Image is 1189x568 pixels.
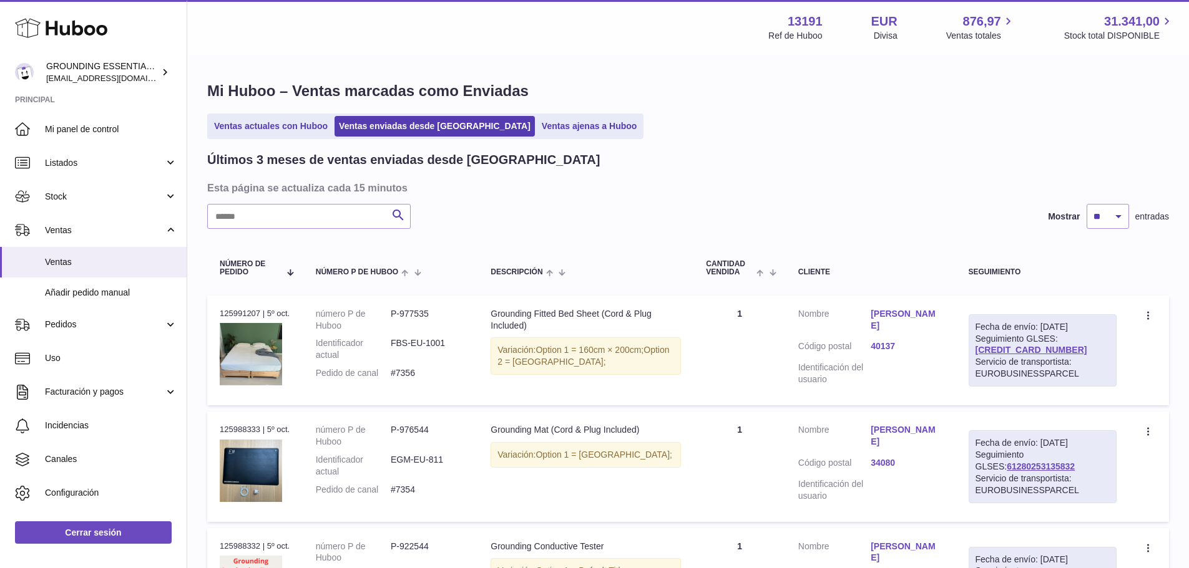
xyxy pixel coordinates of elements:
[871,13,898,30] strong: EUR
[45,386,164,398] span: Facturación y pagos
[871,424,943,448] a: [PERSON_NAME]
[693,296,785,405] td: 1
[316,424,391,448] dt: número P de Huboo
[46,73,183,83] span: [EMAIL_ADDRESS][DOMAIN_NAME]
[15,521,172,544] a: Cerrar sesión
[45,191,164,203] span: Stock
[976,437,1110,449] div: Fecha de envío: [DATE]
[391,541,466,564] dd: P-922544
[391,308,466,332] dd: P-977535
[946,13,1015,42] a: 876,97 Ventas totales
[946,30,1015,42] span: Ventas totales
[15,63,34,82] img: internalAdmin-13191@internal.huboo.com
[220,260,280,276] span: Número de pedido
[45,157,164,169] span: Listados
[207,152,600,168] h2: Últimos 3 meses de ventas enviadas desde [GEOGRAPHIC_DATA]
[45,287,177,299] span: Añadir pedido manual
[976,345,1087,355] a: [CREDIT_CARD_NUMBER]
[798,268,944,276] div: Cliente
[45,319,164,330] span: Pedidos
[976,321,1110,333] div: Fecha de envío: [DATE]
[1064,13,1174,42] a: 31.341,00 Stock total DISPONIBLE
[220,424,291,435] div: 125988333 | 5º oct.
[491,268,542,276] span: Descripción
[706,260,753,276] span: Cantidad vendida
[871,308,943,332] a: [PERSON_NAME]
[1104,13,1160,30] span: 31.341,00
[46,60,159,84] div: GROUNDING ESSENTIALS INTERNATIONAL SLU
[391,337,466,361] dd: FBS-EU-1001
[1048,211,1080,223] label: Mostrar
[798,457,871,472] dt: Código postal
[220,323,282,385] img: 1_bbc576a6-fa74-48b6-88c8-d83bbcca0799.jpg
[391,484,466,496] dd: #7354
[874,30,898,42] div: Divisa
[210,116,332,137] a: Ventas actuales con Huboo
[976,473,1110,496] div: Servicio de transportista: EUROBUSINESSPARCEL
[316,484,391,496] dt: Pedido de canal
[798,478,871,502] dt: Identificación del usuario
[220,440,282,502] img: 5_be6a6baa-bc79-4668-9dbf-59597536dd14.jpg
[798,308,871,335] dt: Nombre
[45,123,177,135] span: Mi panel de control
[316,454,391,478] dt: Identificador actual
[969,430,1117,503] div: Seguimiento GLSES:
[976,554,1110,566] div: Fecha de envío: [DATE]
[536,345,643,355] span: Option 1 = 160cm × 200cm;
[798,424,871,451] dt: Nombre
[316,367,391,379] dt: Pedido de canal
[871,457,943,469] a: 34080
[1064,30,1174,42] span: Stock total DISPONIBLE
[768,30,822,42] div: Ref de Huboo
[316,308,391,332] dt: número P de Huboo
[220,308,291,319] div: 125991207 | 5º oct.
[45,487,177,499] span: Configuración
[798,541,871,567] dt: Nombre
[220,541,291,552] div: 125988332 | 5º oct.
[969,268,1117,276] div: Seguimiento
[1007,461,1075,471] a: 61280253135832
[316,541,391,564] dt: número P de Huboo
[207,181,1166,195] h3: Esta página se actualiza cada 15 minutos
[207,81,1169,101] h1: Mi Huboo – Ventas marcadas como Enviadas
[976,356,1110,380] div: Servicio de transportista: EUROBUSINESSPARCEL
[391,424,466,448] dd: P-976544
[693,412,785,521] td: 1
[391,454,466,478] dd: EGM-EU-811
[798,362,871,385] dt: Identificación del usuario
[491,442,681,468] div: Variación:
[316,268,398,276] span: número P de Huboo
[536,450,672,460] span: Option 1 = [GEOGRAPHIC_DATA];
[537,116,642,137] a: Ventas ajenas a Huboo
[491,424,681,436] div: Grounding Mat (Cord & Plug Included)
[963,13,1001,30] span: 876,97
[798,340,871,355] dt: Código postal
[788,13,823,30] strong: 13191
[871,340,943,352] a: 40137
[45,420,177,431] span: Incidencias
[491,308,681,332] div: Grounding Fitted Bed Sheet (Cord & Plug Included)
[316,337,391,361] dt: Identificador actual
[391,367,466,379] dd: #7356
[969,314,1117,387] div: Seguimiento GLSES:
[45,256,177,268] span: Ventas
[491,337,681,375] div: Variación:
[45,224,164,236] span: Ventas
[871,541,943,564] a: [PERSON_NAME]
[45,352,177,364] span: Uso
[335,116,535,137] a: Ventas enviadas desde [GEOGRAPHIC_DATA]
[1135,211,1169,223] span: entradas
[45,453,177,465] span: Canales
[491,541,681,552] div: Grounding Conductive Tester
